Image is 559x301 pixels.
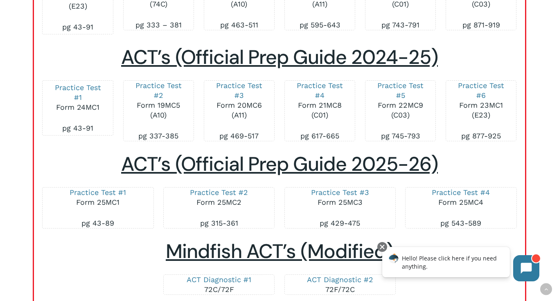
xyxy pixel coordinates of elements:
p: Form 25MC4 [414,188,508,218]
p: pg 745-793 [374,131,427,141]
p: pg 337-385 [132,131,185,141]
p: pg 43-89 [51,218,145,228]
a: Practice Test #4 [432,188,490,197]
p: Form 25MC1 [51,188,145,218]
p: pg 43-91 [51,22,104,32]
a: Practice Test #1 [70,188,126,197]
a: Practice Test #1 [55,83,101,102]
a: Practice Test #5 [377,81,424,100]
p: pg 463-511 [212,20,266,30]
p: Form 25MC2 [172,188,266,218]
a: Practice Test #3 [311,188,369,197]
p: Form 22MC9 (C03) [374,81,427,131]
p: Form 19MC5 (A10) [132,81,185,131]
p: pg 743-791 [374,20,427,30]
a: ACT Diagnostic #2 [307,275,373,284]
p: Form 23MC1 (E23) [454,81,508,131]
a: Practice Test #2 [135,81,182,100]
p: pg 871-919 [454,20,508,30]
iframe: Chatbot [374,240,548,290]
p: pg 333 – 381 [132,20,185,30]
p: pg 617-665 [293,131,347,141]
p: pg 877-925 [454,131,508,141]
span: Mindfish ACT’s (Modified) [166,238,393,264]
p: Form 21MC8 (C01) [293,81,347,131]
p: pg 315-361 [172,218,266,228]
p: 72F/72C [293,275,387,294]
span: ACT’s (Official Prep Guide 2024-25) [121,44,438,70]
a: Practice Test #6 [458,81,504,100]
p: pg 429-475 [293,218,387,228]
a: Practice Test #3 [216,81,262,100]
p: pg 595-643 [293,20,347,30]
p: pg 43-91 [51,123,104,133]
p: pg 469-517 [212,131,266,141]
a: Practice Test #2 [190,188,248,197]
span: ACT’s (Official Prep Guide 2025-26) [121,151,438,177]
a: ACT Diagnostic #1 [187,275,251,284]
p: pg 543-589 [414,218,508,228]
a: Practice Test #4 [297,81,343,100]
p: 72C/72F [172,275,266,294]
p: Form 20MC6 (A11) [212,81,266,131]
p: Form 25MC3 [293,188,387,218]
p: Form 24MC1 [51,83,104,123]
